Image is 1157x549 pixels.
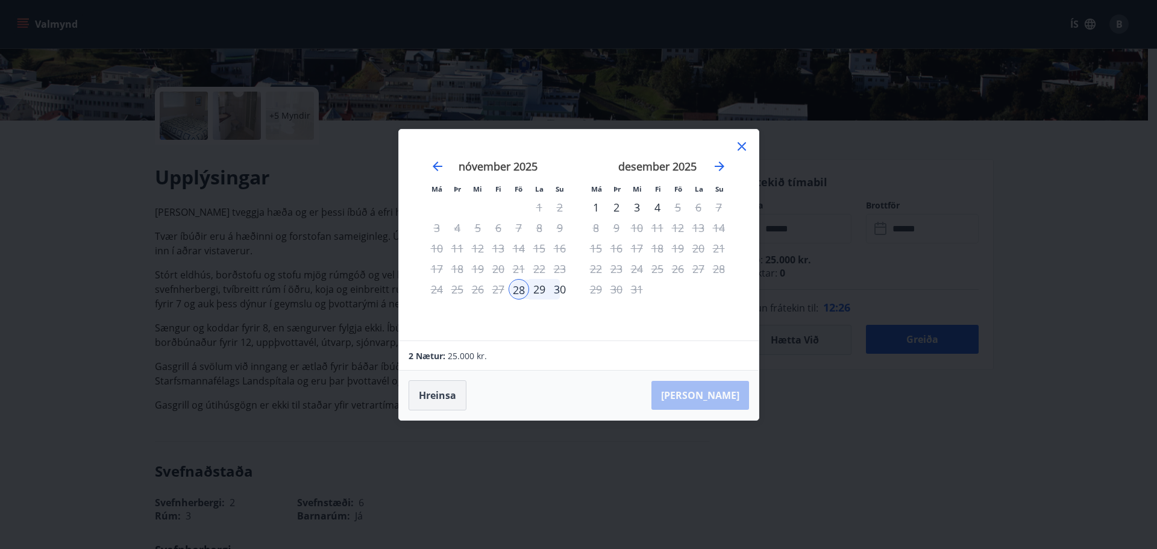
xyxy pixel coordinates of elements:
td: Not available. fimmtudagur, 20. nóvember 2025 [488,259,509,279]
small: Má [431,184,442,193]
td: Not available. miðvikudagur, 26. nóvember 2025 [468,279,488,300]
small: Su [556,184,564,193]
td: Not available. þriðjudagur, 25. nóvember 2025 [447,279,468,300]
td: Not available. fimmtudagur, 6. nóvember 2025 [488,218,509,238]
td: Not available. laugardagur, 22. nóvember 2025 [529,259,550,279]
td: Not available. miðvikudagur, 5. nóvember 2025 [468,218,488,238]
small: Su [715,184,724,193]
div: 2 [606,197,627,218]
td: Not available. fimmtudagur, 25. desember 2025 [647,259,668,279]
div: 30 [550,279,570,300]
td: Not available. föstudagur, 7. nóvember 2025 [509,218,529,238]
strong: nóvember 2025 [459,159,538,174]
div: Calendar [413,144,744,326]
td: Not available. laugardagur, 6. desember 2025 [688,197,709,218]
td: Not available. sunnudagur, 16. nóvember 2025 [550,238,570,259]
td: Not available. laugardagur, 20. desember 2025 [688,238,709,259]
td: Not available. laugardagur, 8. nóvember 2025 [529,218,550,238]
span: 25.000 kr. [448,350,487,362]
div: 3 [627,197,647,218]
td: Not available. sunnudagur, 14. desember 2025 [709,218,729,238]
td: Not available. þriðjudagur, 9. desember 2025 [606,218,627,238]
td: Not available. mánudagur, 24. nóvember 2025 [427,279,447,300]
small: Fi [655,184,661,193]
td: Not available. mánudagur, 3. nóvember 2025 [427,218,447,238]
td: Not available. sunnudagur, 9. nóvember 2025 [550,218,570,238]
td: Not available. laugardagur, 27. desember 2025 [688,259,709,279]
td: Not available. miðvikudagur, 24. desember 2025 [627,259,647,279]
small: La [695,184,703,193]
small: Mi [473,184,482,193]
small: La [535,184,544,193]
td: Not available. laugardagur, 1. nóvember 2025 [529,197,550,218]
td: Choose þriðjudagur, 2. desember 2025 as your check-out date. It’s available. [606,197,627,218]
small: Má [591,184,602,193]
td: Not available. föstudagur, 19. desember 2025 [668,238,688,259]
td: Not available. miðvikudagur, 12. nóvember 2025 [468,238,488,259]
td: Not available. sunnudagur, 21. desember 2025 [709,238,729,259]
td: Not available. miðvikudagur, 10. desember 2025 [627,218,647,238]
td: Choose fimmtudagur, 4. desember 2025 as your check-out date. It’s available. [647,197,668,218]
td: Not available. þriðjudagur, 4. nóvember 2025 [447,218,468,238]
span: 2 Nætur: [409,350,445,362]
td: Choose laugardagur, 29. nóvember 2025 as your check-out date. It’s available. [529,279,550,300]
div: Aðeins útritun í boði [647,197,668,218]
td: Not available. þriðjudagur, 30. desember 2025 [606,279,627,300]
td: Not available. miðvikudagur, 17. desember 2025 [627,238,647,259]
td: Not available. þriðjudagur, 18. nóvember 2025 [447,259,468,279]
div: Move forward to switch to the next month. [712,159,727,174]
td: Not available. laugardagur, 13. desember 2025 [688,218,709,238]
button: Hreinsa [409,380,466,410]
td: Not available. laugardagur, 15. nóvember 2025 [529,238,550,259]
div: 28 [509,279,529,300]
td: Not available. föstudagur, 14. nóvember 2025 [509,238,529,259]
td: Not available. þriðjudagur, 16. desember 2025 [606,238,627,259]
div: Move backward to switch to the previous month. [430,159,445,174]
td: Not available. föstudagur, 21. nóvember 2025 [509,259,529,279]
td: Not available. mánudagur, 10. nóvember 2025 [427,238,447,259]
td: Not available. mánudagur, 8. desember 2025 [586,218,606,238]
td: Not available. þriðjudagur, 23. desember 2025 [606,259,627,279]
td: Not available. fimmtudagur, 11. desember 2025 [647,218,668,238]
td: Not available. föstudagur, 26. desember 2025 [668,259,688,279]
strong: desember 2025 [618,159,697,174]
td: Not available. miðvikudagur, 31. desember 2025 [627,279,647,300]
td: Choose mánudagur, 1. desember 2025 as your check-out date. It’s available. [586,197,606,218]
td: Not available. mánudagur, 17. nóvember 2025 [427,259,447,279]
td: Not available. sunnudagur, 23. nóvember 2025 [550,259,570,279]
small: Þr [613,184,621,193]
td: Not available. fimmtudagur, 18. desember 2025 [647,238,668,259]
td: Choose miðvikudagur, 3. desember 2025 as your check-out date. It’s available. [627,197,647,218]
td: Not available. fimmtudagur, 27. nóvember 2025 [488,279,509,300]
small: Þr [454,184,461,193]
td: Choose sunnudagur, 30. nóvember 2025 as your check-out date. It’s available. [550,279,570,300]
small: Mi [633,184,642,193]
td: Not available. föstudagur, 12. desember 2025 [668,218,688,238]
td: Not available. fimmtudagur, 13. nóvember 2025 [488,238,509,259]
div: 1 [586,197,606,218]
td: Not available. mánudagur, 15. desember 2025 [586,238,606,259]
small: Fö [674,184,682,193]
td: Not available. sunnudagur, 28. desember 2025 [709,259,729,279]
td: Selected as start date. föstudagur, 28. nóvember 2025 [509,279,529,300]
td: Not available. mánudagur, 29. desember 2025 [586,279,606,300]
td: Not available. sunnudagur, 7. desember 2025 [709,197,729,218]
td: Not available. sunnudagur, 2. nóvember 2025 [550,197,570,218]
div: 29 [529,279,550,300]
td: Not available. föstudagur, 5. desember 2025 [668,197,688,218]
td: Not available. mánudagur, 22. desember 2025 [586,259,606,279]
small: Fö [515,184,522,193]
td: Not available. miðvikudagur, 19. nóvember 2025 [468,259,488,279]
td: Not available. þriðjudagur, 11. nóvember 2025 [447,238,468,259]
small: Fi [495,184,501,193]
